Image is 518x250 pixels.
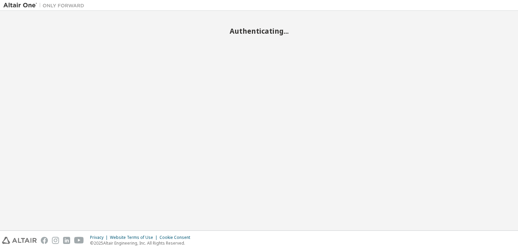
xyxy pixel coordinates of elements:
[63,237,70,244] img: linkedin.svg
[3,2,88,9] img: Altair One
[110,235,160,240] div: Website Terms of Use
[52,237,59,244] img: instagram.svg
[2,237,37,244] img: altair_logo.svg
[41,237,48,244] img: facebook.svg
[74,237,84,244] img: youtube.svg
[160,235,194,240] div: Cookie Consent
[3,27,515,35] h2: Authenticating...
[90,240,194,246] p: © 2025 Altair Engineering, Inc. All Rights Reserved.
[90,235,110,240] div: Privacy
